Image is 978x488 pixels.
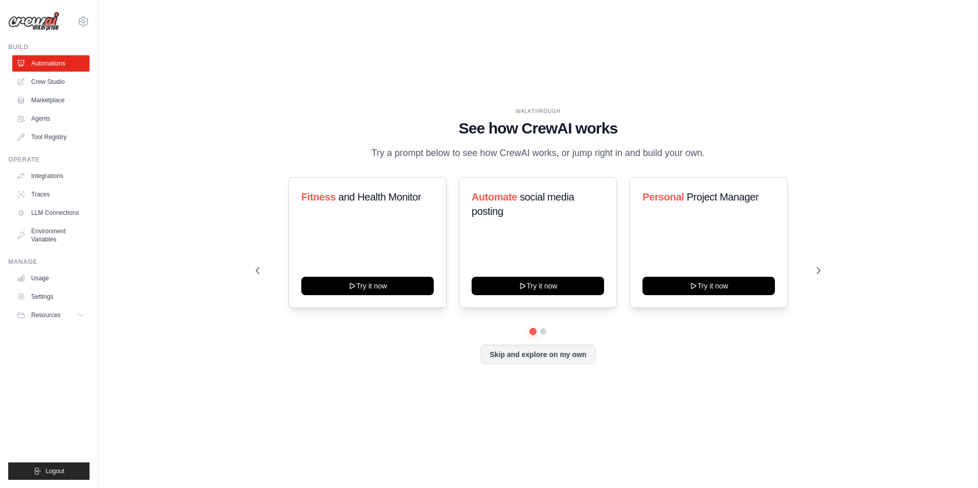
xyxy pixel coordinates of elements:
a: Integrations [12,168,90,184]
a: Marketplace [12,92,90,108]
a: Crew Studio [12,74,90,90]
img: Logo [8,12,59,31]
span: Personal [642,191,684,203]
a: Automations [12,55,90,72]
div: Manage [8,258,90,266]
a: LLM Connections [12,205,90,221]
span: and Health Monitor [338,191,421,203]
span: Automate [472,191,517,203]
span: Project Manager [686,191,759,203]
button: Try it now [472,277,604,295]
span: Fitness [301,191,336,203]
button: Skip and explore on my own [481,345,595,364]
div: WALKTHROUGH [256,107,820,115]
div: Build [8,43,90,51]
a: Settings [12,289,90,305]
span: social media posting [472,191,574,217]
a: Usage [12,270,90,286]
a: Agents [12,110,90,127]
a: Traces [12,186,90,203]
a: Tool Registry [12,129,90,145]
button: Resources [12,307,90,323]
span: Resources [31,311,60,319]
h1: See how CrewAI works [256,119,820,138]
span: Logout [46,467,64,475]
button: Try it now [301,277,434,295]
p: Try a prompt below to see how CrewAI works, or jump right in and build your own. [366,146,710,161]
a: Environment Variables [12,223,90,248]
button: Try it now [642,277,775,295]
div: Operate [8,156,90,164]
button: Logout [8,462,90,480]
